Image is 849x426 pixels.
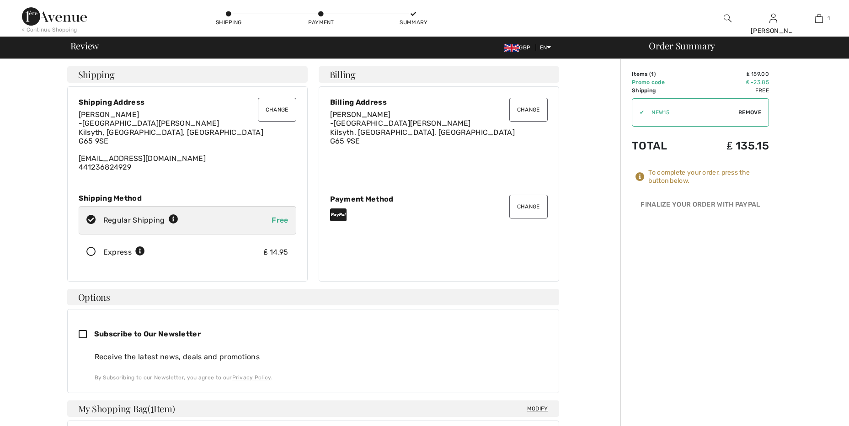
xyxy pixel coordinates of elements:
a: 1 [796,13,841,24]
div: Regular Shipping [103,215,178,226]
div: Shipping Address [79,98,296,106]
div: Payment [307,18,335,27]
span: -[GEOGRAPHIC_DATA][PERSON_NAME] Kilsyth, [GEOGRAPHIC_DATA], [GEOGRAPHIC_DATA] G65 9SE [330,119,515,145]
img: 1ère Avenue [22,7,87,26]
h4: My Shopping Bag [67,400,559,417]
span: Billing [330,70,356,79]
td: Items ( ) [632,70,694,78]
td: Total [632,130,694,161]
span: 1 [651,71,654,77]
img: My Bag [815,13,823,24]
td: ₤ -23.85 [694,78,769,86]
span: Free [272,216,288,224]
input: Promo code [644,99,738,126]
div: ₤ 14.95 [264,247,288,258]
div: Shipping [215,18,242,27]
div: Payment Method [330,195,548,203]
iframe: PayPal [632,213,769,234]
img: My Info [769,13,777,24]
a: Sign In [769,14,777,22]
a: Privacy Policy [232,374,271,381]
div: Express [103,247,145,258]
div: ✔ [632,108,644,117]
div: Summary [400,18,427,27]
span: 1 [828,14,830,22]
span: [PERSON_NAME] [330,110,391,119]
button: Change [258,98,296,122]
td: Free [694,86,769,95]
td: Promo code [632,78,694,86]
span: -[GEOGRAPHIC_DATA][PERSON_NAME] Kilsyth, [GEOGRAPHIC_DATA], [GEOGRAPHIC_DATA] G65 9SE [79,119,264,145]
span: Shipping [78,70,115,79]
div: Shipping Method [79,194,296,202]
span: [PERSON_NAME] [79,110,139,119]
button: Change [509,98,548,122]
img: UK Pound [504,44,519,52]
div: Order Summary [638,41,844,50]
span: Remove [738,108,761,117]
div: Finalize Your Order with PayPal [632,200,769,213]
span: ( Item) [148,402,175,415]
div: [EMAIL_ADDRESS][DOMAIN_NAME] 441236824929 [79,110,296,171]
h4: Options [67,289,559,305]
span: Review [70,41,99,50]
span: Subscribe to Our Newsletter [94,330,201,338]
td: Shipping [632,86,694,95]
span: Modify [527,404,548,413]
div: Billing Address [330,98,548,106]
button: Change [509,195,548,218]
td: ₤ 135.15 [694,130,769,161]
div: < Continue Shopping [22,26,77,34]
div: Receive the latest news, deals and promotions [95,351,548,362]
div: By Subscribing to our Newsletter, you agree to our . [95,373,548,382]
td: ₤ 159.00 [694,70,769,78]
div: [PERSON_NAME] [751,26,796,36]
div: To complete your order, press the button below. [648,169,769,185]
span: GBP [504,44,534,51]
img: search the website [724,13,732,24]
span: 1 [150,402,154,414]
span: EN [540,44,551,51]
